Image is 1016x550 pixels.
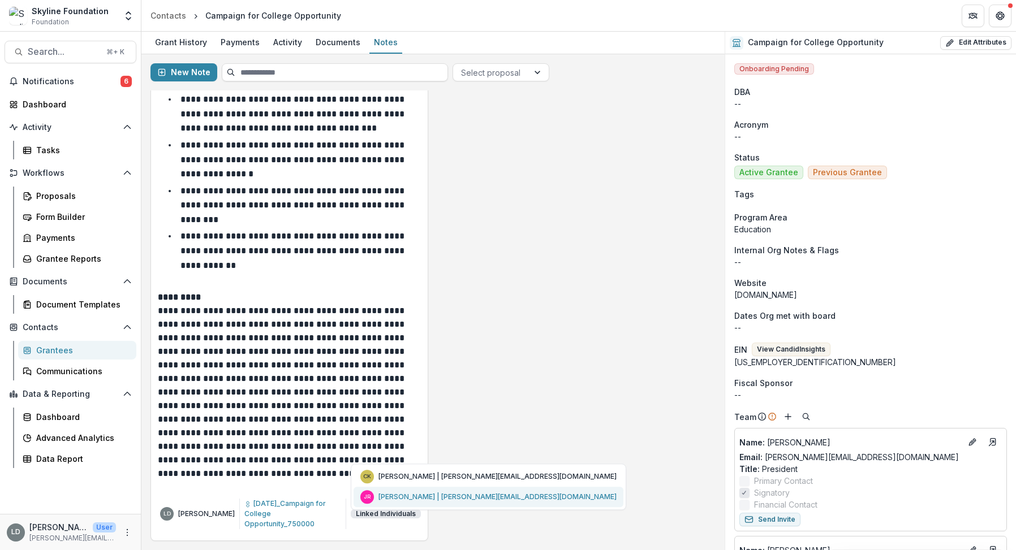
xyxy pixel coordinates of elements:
a: Grant History [150,32,212,54]
a: Go to contact [984,433,1002,451]
div: Lisa Dinh [163,511,171,517]
span: Documents [23,277,118,287]
p: Team [734,411,756,423]
div: ⌘ + K [104,46,127,58]
p: [PERSON_NAME] | [PERSON_NAME][EMAIL_ADDRESS][DOMAIN_NAME] [378,471,617,482]
button: New Note [150,63,217,81]
button: Partners [962,5,984,27]
a: Activity [269,32,307,54]
div: Data Report [36,453,127,465]
div: [US_EMPLOYER_IDENTIFICATION_NUMBER] [734,356,1007,368]
span: Data & Reporting [23,389,118,399]
p: -- [734,322,1007,334]
div: Notes [369,34,402,50]
p: President [739,463,1002,475]
button: Search [799,410,813,423]
a: Notes [369,32,402,54]
h2: Campaign for College Opportunity [748,38,884,47]
div: Cheryl Klein [363,474,371,480]
div: Contacts [150,10,186,21]
a: [DOMAIN_NAME] [734,290,797,300]
button: View attached users [351,509,421,518]
div: Skyline Foundation [32,5,109,17]
a: Grantees [18,341,136,360]
span: Foundation [32,17,69,27]
a: Proposals [18,187,136,205]
button: Open Documents [5,272,136,291]
span: Title : [739,464,760,474]
a: Dashboard [18,408,136,426]
div: Lisa Dinh [11,529,20,536]
span: Notifications [23,77,120,86]
button: More [120,526,134,539]
a: Communications [18,362,136,380]
span: Onboarding Pending [734,63,814,75]
button: Get Help [989,5,1011,27]
a: Payments [216,32,264,54]
p: -- [734,131,1007,142]
div: Proposals [36,190,127,202]
nav: breadcrumb [146,7,346,24]
div: Campaign for College Opportunity [205,10,341,21]
div: Form Builder [36,211,127,223]
div: Document Templates [36,298,127,310]
a: [DATE]_Campaign for College Opportunity_750000 [244,499,341,529]
span: Active Grantee [739,168,798,177]
span: Previous Grantee [813,168,882,177]
button: Notifications6 [5,72,136,90]
span: Activity [23,123,118,132]
div: Grantees [36,344,127,356]
a: Payments [18,228,136,247]
p: [PERSON_NAME] | [PERSON_NAME][EMAIL_ADDRESS][DOMAIN_NAME] [378,492,617,502]
div: Payments [36,232,127,244]
p: [PERSON_NAME][EMAIL_ADDRESS][DOMAIN_NAME] [29,533,116,543]
a: Documents [311,32,365,54]
img: Skyline Foundation [9,7,27,25]
p: EIN [734,344,747,356]
button: Send Invite [739,513,800,526]
a: Contacts [146,7,191,24]
span: Dates Org met with board [734,310,836,322]
p: [PERSON_NAME] [739,436,961,448]
p: [PERSON_NAME] [29,521,88,533]
div: -- [734,98,1007,110]
span: [DATE]_Campaign for College Opportunity_750000 [244,499,326,528]
a: Grantee Reports [18,249,136,268]
span: Fiscal Sponsor [734,377,793,389]
button: Search... [5,41,136,63]
span: Name : [739,438,765,447]
a: Dashboard [5,95,136,114]
span: Search... [28,46,100,57]
button: Open Workflows [5,164,136,182]
div: Grantee Reports [36,253,127,265]
p: -- [734,256,1007,268]
a: Name: [PERSON_NAME] [739,436,961,448]
a: Advanced Analytics [18,428,136,447]
span: Internal Org Notes & Flags [734,244,839,256]
button: Open entity switcher [120,5,136,27]
div: Advanced Analytics [36,432,127,444]
div: Documents [311,34,365,50]
a: Tasks [18,141,136,159]
span: Website [734,277,767,289]
a: Email: [PERSON_NAME][EMAIL_ADDRESS][DOMAIN_NAME] [739,451,959,463]
button: Open Contacts [5,318,136,336]
div: Payments [216,34,264,50]
p: Education [734,223,1007,235]
a: Form Builder [18,207,136,226]
a: Data Report [18,449,136,468]
div: Tasks [36,144,127,156]
p: User [93,522,116,532]
span: Contacts [23,323,118,332]
div: Grant History [150,34,212,50]
span: Signatory [754,487,790,499]
span: Acronym [734,119,768,131]
button: Add [781,410,795,423]
a: Document Templates [18,295,136,314]
div: Activity [269,34,307,50]
p: [PERSON_NAME] [178,509,235,519]
span: 6 [120,76,132,87]
div: Dashboard [23,98,127,110]
span: Email: [739,452,763,462]
span: Workflows [23,168,118,178]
